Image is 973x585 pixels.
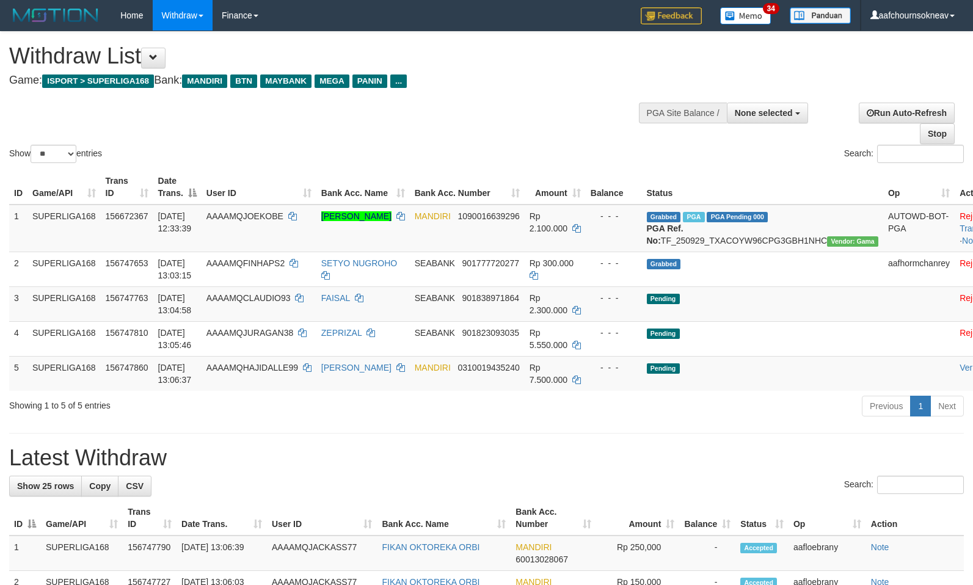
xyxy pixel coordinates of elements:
img: Feedback.jpg [641,7,702,24]
span: Copy [89,481,111,491]
span: Copy 60013028067 to clipboard [516,554,568,564]
span: Show 25 rows [17,481,74,491]
th: Trans ID: activate to sort column ascending [101,170,153,205]
a: Copy [81,476,118,496]
img: MOTION_logo.png [9,6,102,24]
th: Date Trans.: activate to sort column descending [153,170,202,205]
label: Search: [844,476,964,494]
td: 1 [9,536,41,571]
a: ZEPRIZAL [321,328,362,338]
span: 156747653 [106,258,148,268]
span: MAYBANK [260,74,312,88]
th: Bank Acc. Number: activate to sort column ascending [511,501,596,536]
span: Rp 2.300.000 [530,293,567,315]
span: 156747810 [106,328,148,338]
span: Accepted [740,543,777,553]
th: Amount: activate to sort column ascending [525,170,586,205]
td: AAAAMQJACKASS77 [267,536,377,571]
th: Action [866,501,964,536]
td: 4 [9,321,27,356]
td: 2 [9,252,27,286]
h1: Latest Withdraw [9,446,964,470]
a: 1 [910,396,931,416]
td: SUPERLIGA168 [41,536,123,571]
label: Show entries [9,145,102,163]
span: None selected [735,108,793,118]
td: 3 [9,286,27,321]
b: PGA Ref. No: [647,223,683,245]
td: Rp 250,000 [596,536,679,571]
th: Balance: activate to sort column ascending [679,501,735,536]
span: AAAAMQJOEKOBE [206,211,283,221]
span: 34 [763,3,779,14]
span: 156672367 [106,211,148,221]
th: Status: activate to sort column ascending [735,501,789,536]
td: 5 [9,356,27,391]
span: MANDIRI [415,363,451,372]
th: Op: activate to sort column ascending [883,170,955,205]
th: Trans ID: activate to sort column ascending [123,501,177,536]
select: Showentries [31,145,76,163]
a: SETYO NUGROHO [321,258,397,268]
td: [DATE] 13:06:39 [177,536,267,571]
td: SUPERLIGA168 [27,356,101,391]
th: Game/API: activate to sort column ascending [27,170,101,205]
td: SUPERLIGA168 [27,205,101,252]
span: AAAAMQHAJIDALLE99 [206,363,298,372]
span: ... [390,74,407,88]
span: AAAAMQFINHAPS2 [206,258,285,268]
th: Bank Acc. Name: activate to sort column ascending [377,501,511,536]
span: Pending [647,329,680,339]
span: AAAAMQCLAUDIO93 [206,293,291,303]
label: Search: [844,145,964,163]
a: FAISAL [321,293,350,303]
span: Vendor URL: https://trx31.1velocity.biz [827,236,878,247]
span: MANDIRI [415,211,451,221]
td: 1 [9,205,27,252]
a: Next [930,396,964,416]
span: ISPORT > SUPERLIGA168 [42,74,154,88]
span: [DATE] 13:03:15 [158,258,192,280]
span: PANIN [352,74,387,88]
span: Copy 901823093035 to clipboard [462,328,519,338]
span: MANDIRI [182,74,227,88]
img: Button%20Memo.svg [720,7,771,24]
a: Note [871,542,889,552]
td: AUTOWD-BOT-PGA [883,205,955,252]
span: SEABANK [415,293,455,303]
span: PGA Pending [707,212,768,222]
span: [DATE] 13:06:37 [158,363,192,385]
span: AAAAMQJURAGAN38 [206,328,293,338]
h1: Withdraw List [9,44,636,68]
span: Rp 2.100.000 [530,211,567,233]
div: - - - [591,362,637,374]
a: Show 25 rows [9,476,82,496]
span: Pending [647,363,680,374]
td: SUPERLIGA168 [27,252,101,286]
th: ID [9,170,27,205]
td: - [679,536,735,571]
a: [PERSON_NAME] [321,363,392,372]
span: CSV [126,481,144,491]
a: Run Auto-Refresh [859,103,955,123]
div: - - - [591,257,637,269]
span: 156747860 [106,363,148,372]
td: SUPERLIGA168 [27,286,101,321]
input: Search: [877,476,964,494]
td: SUPERLIGA168 [27,321,101,356]
th: Bank Acc. Number: activate to sort column ascending [410,170,525,205]
span: Copy 901838971864 to clipboard [462,293,519,303]
span: Copy 0310019435240 to clipboard [458,363,520,372]
td: aafhormchanrey [883,252,955,286]
th: Balance [586,170,642,205]
span: [DATE] 12:33:39 [158,211,192,233]
img: panduan.png [790,7,851,24]
td: TF_250929_TXACOYW96CPG3GBH1NHC [642,205,883,252]
td: 156747790 [123,536,177,571]
span: Grabbed [647,259,681,269]
th: User ID: activate to sort column ascending [267,501,377,536]
span: BTN [230,74,257,88]
span: Grabbed [647,212,681,222]
th: Date Trans.: activate to sort column ascending [177,501,267,536]
span: Rp 5.550.000 [530,328,567,350]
